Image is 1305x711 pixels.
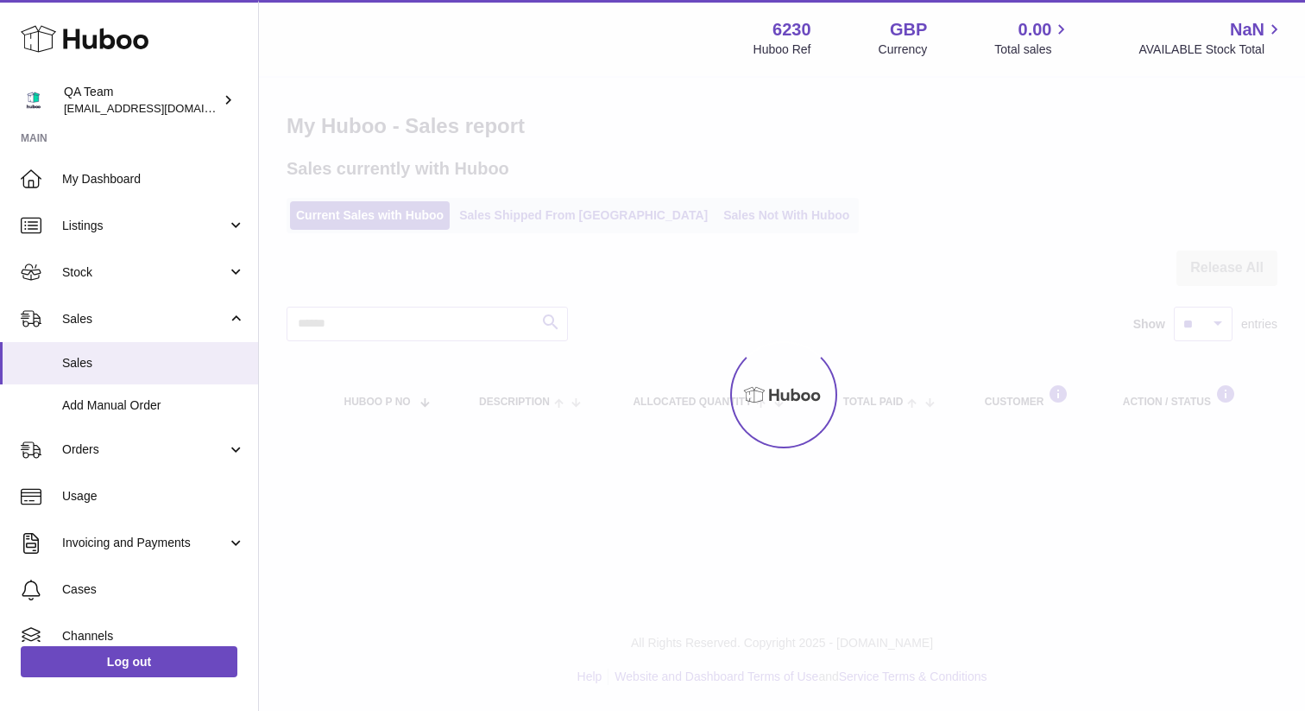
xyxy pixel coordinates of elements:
[62,171,245,187] span: My Dashboard
[62,355,245,371] span: Sales
[62,535,227,551] span: Invoicing and Payments
[994,41,1071,58] span: Total sales
[62,397,245,414] span: Add Manual Order
[994,18,1071,58] a: 0.00 Total sales
[64,84,219,117] div: QA Team
[64,101,254,115] span: [EMAIL_ADDRESS][DOMAIN_NAME]
[1018,18,1052,41] span: 0.00
[21,646,237,677] a: Log out
[753,41,811,58] div: Huboo Ref
[62,488,245,505] span: Usage
[21,87,47,113] img: QATestClient@hubboo.co.uk
[62,264,227,281] span: Stock
[879,41,928,58] div: Currency
[62,581,245,598] span: Cases
[62,311,227,327] span: Sales
[62,628,245,644] span: Channels
[62,441,227,458] span: Orders
[890,18,927,41] strong: GBP
[772,18,811,41] strong: 6230
[1138,18,1284,58] a: NaN AVAILABLE Stock Total
[1138,41,1284,58] span: AVAILABLE Stock Total
[1230,18,1264,41] span: NaN
[62,218,227,234] span: Listings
